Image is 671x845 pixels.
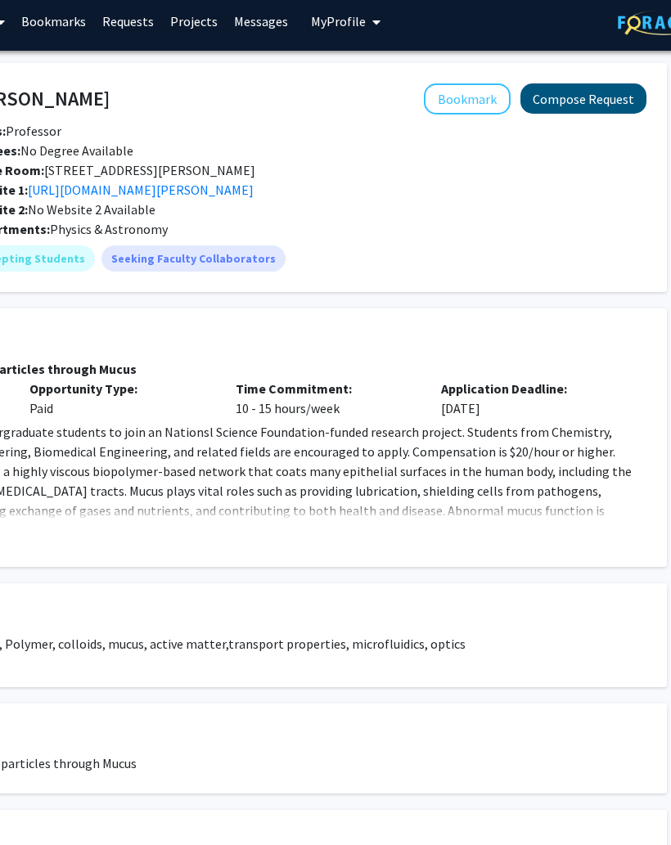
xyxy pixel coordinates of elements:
div: 10 - 15 hours/week [224,380,430,419]
p: Application Deadline: [442,380,623,399]
iframe: Chat [12,771,70,833]
span: Physics & Astronomy [51,222,169,238]
mat-chip: Seeking Faculty Collaborators [102,246,286,272]
p: Opportunity Type: [30,380,211,399]
button: Compose Request to Ashis Mukhopadhyay [521,84,647,115]
div: [DATE] [430,380,635,419]
a: Opens in a new tab [29,182,254,199]
button: Add Ashis Mukhopadhyay to Bookmarks [425,84,511,115]
p: Time Commitment: [236,380,417,399]
span: My Profile [312,14,367,30]
div: Paid [18,380,223,419]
